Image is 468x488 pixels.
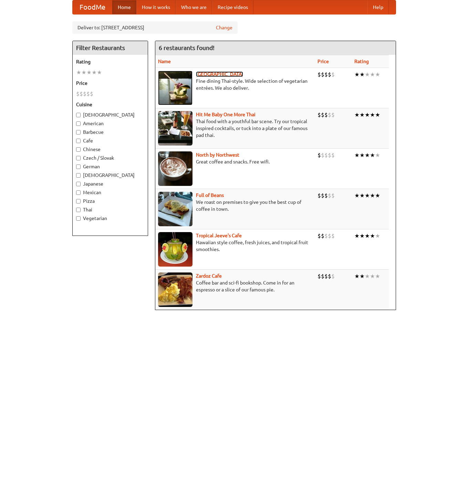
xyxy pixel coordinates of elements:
[158,272,193,307] img: zardoz.jpg
[324,151,328,159] li: $
[158,111,193,146] img: babythai.jpg
[112,0,136,14] a: Home
[360,272,365,280] li: ★
[354,71,360,78] li: ★
[324,111,328,119] li: $
[321,111,324,119] li: $
[321,232,324,240] li: $
[76,216,81,221] input: Vegetarian
[367,0,389,14] a: Help
[76,139,81,143] input: Cafe
[76,130,81,135] input: Barbecue
[76,90,80,98] li: $
[76,155,144,161] label: Czech / Slovak
[196,273,222,279] a: Zardoz Cafe
[370,192,375,199] li: ★
[76,190,81,195] input: Mexican
[76,163,144,170] label: German
[76,182,81,186] input: Japanese
[158,199,312,212] p: We roast on premises to give you the best cup of coffee in town.
[331,111,335,119] li: $
[76,121,81,126] input: American
[76,129,144,136] label: Barbecue
[328,71,331,78] li: $
[76,189,144,196] label: Mexican
[324,272,328,280] li: $
[331,272,335,280] li: $
[360,192,365,199] li: ★
[158,151,193,186] img: north.jpg
[328,232,331,240] li: $
[370,151,375,159] li: ★
[360,232,365,240] li: ★
[354,232,360,240] li: ★
[92,69,97,76] li: ★
[76,111,144,118] label: [DEMOGRAPHIC_DATA]
[216,24,232,31] a: Change
[365,192,370,199] li: ★
[370,71,375,78] li: ★
[370,232,375,240] li: ★
[76,147,81,152] input: Chinese
[72,21,238,34] div: Deliver to: [STREET_ADDRESS]
[176,0,212,14] a: Who we are
[76,198,144,205] label: Pizza
[360,71,365,78] li: ★
[76,120,144,127] label: American
[212,0,253,14] a: Recipe videos
[76,156,81,160] input: Czech / Slovak
[360,151,365,159] li: ★
[318,232,321,240] li: $
[76,101,144,108] h5: Cuisine
[375,272,380,280] li: ★
[324,192,328,199] li: $
[328,192,331,199] li: $
[158,59,171,64] a: Name
[365,151,370,159] li: ★
[318,192,321,199] li: $
[354,272,360,280] li: ★
[370,111,375,119] li: ★
[375,111,380,119] li: ★
[76,180,144,187] label: Japanese
[76,208,81,212] input: Thai
[318,151,321,159] li: $
[97,69,102,76] li: ★
[375,192,380,199] li: ★
[196,71,243,77] a: [GEOGRAPHIC_DATA]
[196,192,224,198] a: Full of Beans
[158,192,193,226] img: beans.jpg
[76,137,144,144] label: Cafe
[321,192,324,199] li: $
[196,112,256,117] a: Hit Me Baby One More Thai
[76,206,144,213] label: Thai
[76,69,81,76] li: ★
[321,71,324,78] li: $
[76,173,81,178] input: [DEMOGRAPHIC_DATA]
[375,151,380,159] li: ★
[321,272,324,280] li: $
[76,80,144,87] h5: Price
[365,232,370,240] li: ★
[81,69,86,76] li: ★
[158,71,193,105] img: satay.jpg
[158,279,312,293] p: Coffee bar and sci-fi bookshop. Come in for an espresso or a slice of our famous pie.
[370,272,375,280] li: ★
[158,232,193,267] img: jeeves.jpg
[76,146,144,153] label: Chinese
[86,69,92,76] li: ★
[86,90,90,98] li: $
[76,215,144,222] label: Vegetarian
[354,111,360,119] li: ★
[196,152,239,158] a: North by Northwest
[136,0,176,14] a: How it works
[196,233,242,238] a: Tropical Jeeve's Cafe
[159,44,215,51] ng-pluralize: 6 restaurants found!
[76,165,81,169] input: German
